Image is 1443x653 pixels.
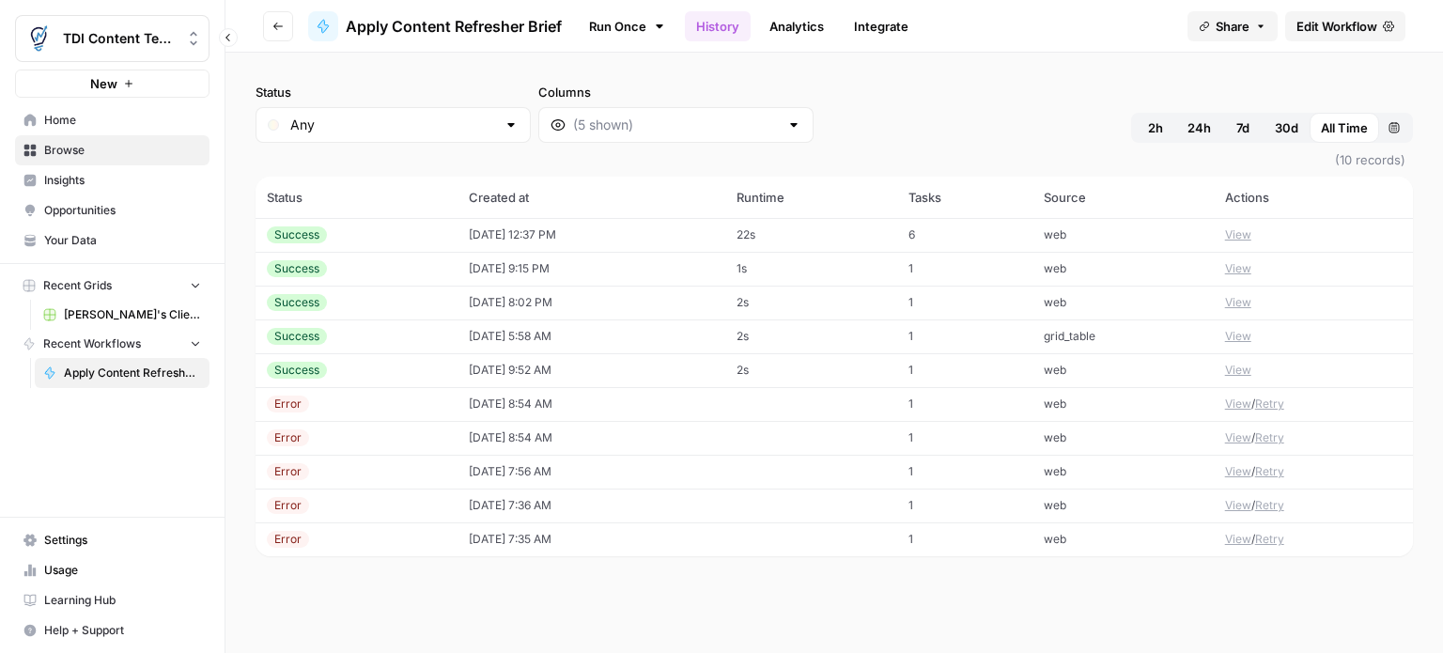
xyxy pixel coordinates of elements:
[44,622,201,639] span: Help + Support
[458,218,725,252] td: [DATE] 12:37 PM
[43,277,112,294] span: Recent Grids
[725,286,897,319] td: 2s
[44,532,201,549] span: Settings
[1032,252,1214,286] td: web
[15,70,209,98] button: New
[1214,387,1413,421] td: /
[1255,497,1284,514] button: Retry
[1296,17,1377,36] span: Edit Workflow
[15,195,209,225] a: Opportunities
[1032,286,1214,319] td: web
[577,10,677,42] a: Run Once
[44,112,201,129] span: Home
[1032,489,1214,522] td: web
[90,74,117,93] span: New
[1214,421,1413,455] td: /
[897,177,1032,218] th: Tasks
[725,177,897,218] th: Runtime
[1255,429,1284,446] button: Retry
[573,116,779,134] input: (5 shown)
[897,387,1032,421] td: 1
[458,177,725,218] th: Created at
[44,142,201,159] span: Browse
[15,272,209,300] button: Recent Grids
[458,286,725,319] td: [DATE] 8:02 PM
[256,143,1413,177] span: (10 records)
[1176,113,1222,143] button: 24h
[64,306,201,323] span: [PERSON_NAME]'s Clients - New Content
[15,15,209,62] button: Workspace: TDI Content Team
[1321,118,1368,137] span: All Time
[1222,113,1264,143] button: 7d
[44,172,201,189] span: Insights
[458,421,725,455] td: [DATE] 8:54 AM
[1225,396,1251,412] button: View
[346,15,562,38] span: Apply Content Refresher Brief
[725,353,897,387] td: 2s
[725,319,897,353] td: 2s
[1255,463,1284,480] button: Retry
[1032,522,1214,556] td: web
[256,177,458,218] th: Status
[267,463,309,480] div: Error
[897,252,1032,286] td: 1
[15,585,209,615] a: Learning Hub
[897,218,1032,252] td: 6
[1225,531,1251,548] button: View
[1225,294,1251,311] button: View
[1225,226,1251,243] button: View
[1225,429,1251,446] button: View
[458,387,725,421] td: [DATE] 8:54 AM
[1032,455,1214,489] td: web
[458,455,725,489] td: [DATE] 7:56 AM
[267,429,309,446] div: Error
[1225,463,1251,480] button: View
[44,592,201,609] span: Learning Hub
[1032,353,1214,387] td: web
[267,294,327,311] div: Success
[1032,387,1214,421] td: web
[1214,177,1413,218] th: Actions
[22,22,55,55] img: TDI Content Team Logo
[1225,328,1251,345] button: View
[458,489,725,522] td: [DATE] 7:36 AM
[15,330,209,358] button: Recent Workflows
[1032,218,1214,252] td: web
[897,455,1032,489] td: 1
[15,105,209,135] a: Home
[897,286,1032,319] td: 1
[1214,455,1413,489] td: /
[897,421,1032,455] td: 1
[15,615,209,645] button: Help + Support
[685,11,751,41] a: History
[44,232,201,249] span: Your Data
[15,165,209,195] a: Insights
[1148,118,1163,137] span: 2h
[1216,17,1249,36] span: Share
[1032,421,1214,455] td: web
[1135,113,1176,143] button: 2h
[256,83,531,101] label: Status
[308,11,562,41] a: Apply Content Refresher Brief
[15,555,209,585] a: Usage
[35,300,209,330] a: [PERSON_NAME]'s Clients - New Content
[1214,489,1413,522] td: /
[725,218,897,252] td: 22s
[267,260,327,277] div: Success
[43,335,141,352] span: Recent Workflows
[1285,11,1405,41] a: Edit Workflow
[1032,177,1214,218] th: Source
[15,135,209,165] a: Browse
[1255,531,1284,548] button: Retry
[267,497,309,514] div: Error
[267,531,309,548] div: Error
[267,396,309,412] div: Error
[458,319,725,353] td: [DATE] 5:58 AM
[458,252,725,286] td: [DATE] 9:15 PM
[1225,497,1251,514] button: View
[1236,118,1249,137] span: 7d
[64,365,201,381] span: Apply Content Refresher Brief
[897,353,1032,387] td: 1
[458,522,725,556] td: [DATE] 7:35 AM
[1255,396,1284,412] button: Retry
